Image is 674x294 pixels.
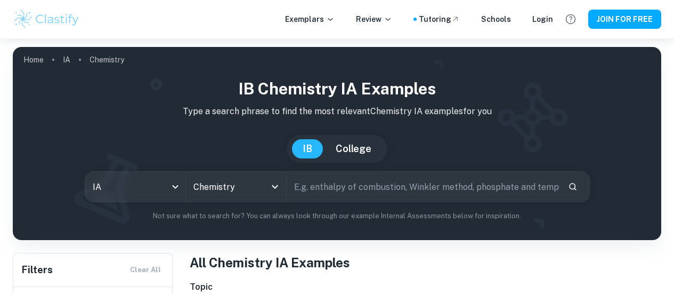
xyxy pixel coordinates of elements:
[22,263,53,277] h6: Filters
[21,105,653,118] p: Type a search phrase to find the most relevant Chemistry IA examples for you
[532,13,553,25] a: Login
[13,47,661,240] img: profile cover
[13,9,80,30] img: Clastify logo
[287,172,559,202] input: E.g. enthalpy of combustion, Winkler method, phosphate and temperature...
[63,52,70,67] a: IA
[190,253,661,272] h1: All Chemistry IA Examples
[356,13,392,25] p: Review
[85,172,185,202] div: IA
[588,10,661,29] button: JOIN FOR FREE
[23,52,44,67] a: Home
[564,178,582,196] button: Search
[562,10,580,28] button: Help and Feedback
[285,13,335,25] p: Exemplars
[325,139,382,158] button: College
[190,281,661,293] h6: Topic
[21,77,653,101] h1: IB Chemistry IA examples
[481,13,511,25] a: Schools
[292,139,323,158] button: IB
[419,13,460,25] a: Tutoring
[21,211,653,221] p: Not sure what to search for? You can always look through our example Internal Assessments below f...
[267,179,282,194] button: Open
[90,54,124,66] p: Chemistry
